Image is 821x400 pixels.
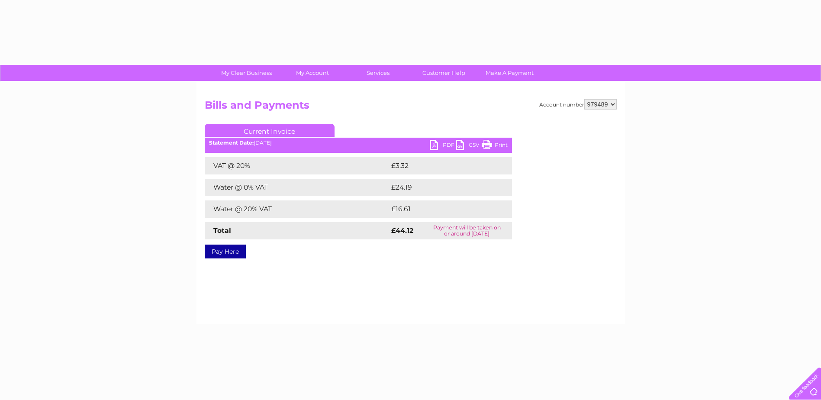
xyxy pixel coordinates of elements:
[211,65,282,81] a: My Clear Business
[205,124,335,137] a: Current Invoice
[389,200,493,218] td: £16.61
[422,222,512,239] td: Payment will be taken on or around [DATE]
[539,99,617,110] div: Account number
[209,139,254,146] b: Statement Date:
[474,65,545,81] a: Make A Payment
[205,99,617,116] h2: Bills and Payments
[205,157,389,174] td: VAT @ 20%
[430,140,456,152] a: PDF
[391,226,413,235] strong: £44.12
[408,65,480,81] a: Customer Help
[205,200,389,218] td: Water @ 20% VAT
[389,179,494,196] td: £24.19
[342,65,414,81] a: Services
[482,140,508,152] a: Print
[205,140,512,146] div: [DATE]
[277,65,348,81] a: My Account
[205,245,246,258] a: Pay Here
[205,179,389,196] td: Water @ 0% VAT
[389,157,492,174] td: £3.32
[456,140,482,152] a: CSV
[213,226,231,235] strong: Total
